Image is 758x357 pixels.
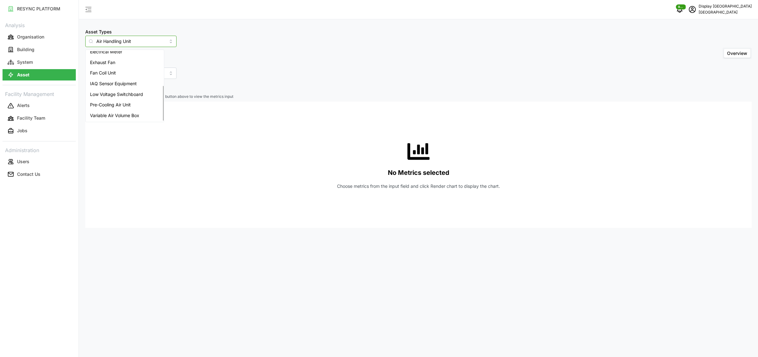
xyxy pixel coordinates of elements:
[90,69,116,76] span: Fan Coil Unit
[678,5,684,9] span: 933
[17,171,40,177] p: Contact Us
[3,44,76,55] button: Building
[17,115,45,121] p: Facility Team
[3,99,76,112] a: Alerts
[727,51,747,56] span: Overview
[699,3,752,9] p: Display [GEOGRAPHIC_DATA]
[3,155,76,168] a: Users
[3,169,76,180] button: Contact Us
[3,69,76,80] button: Asset
[673,3,686,16] button: notifications
[17,102,30,109] p: Alerts
[90,112,139,119] span: Variable Air Volume Box
[3,31,76,43] button: Organisation
[90,91,143,98] span: Low Voltage Switchboard
[85,94,752,99] p: Select items in the 'Select Locations/Assets' button above to view the metrics input
[85,28,112,35] label: Asset Types
[17,158,29,165] p: Users
[90,48,122,55] span: Electrical Meter
[3,145,76,154] p: Administration
[3,168,76,181] a: Contact Us
[3,57,76,68] button: System
[686,3,699,16] button: schedule
[699,9,752,15] p: [GEOGRAPHIC_DATA]
[3,113,76,124] button: Facility Team
[3,112,76,125] a: Facility Team
[90,101,131,108] span: Pre-Cooling Air Unit
[388,168,449,178] p: No Metrics selected
[17,6,60,12] p: RESYNC PLATFORM
[3,56,76,68] a: System
[17,128,27,134] p: Jobs
[3,156,76,167] button: Users
[90,80,137,87] span: IAQ Sensor Equipment
[337,183,500,189] p: Choose metrics from the input field and click Render chart to display the chart.
[3,125,76,137] button: Jobs
[17,59,33,65] p: System
[3,43,76,56] a: Building
[17,34,44,40] p: Organisation
[3,3,76,15] button: RESYNC PLATFORM
[17,46,34,53] p: Building
[3,100,76,111] button: Alerts
[17,72,29,78] p: Asset
[3,89,76,98] p: Facility Management
[3,20,76,29] p: Analysis
[90,59,115,66] span: Exhaust Fan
